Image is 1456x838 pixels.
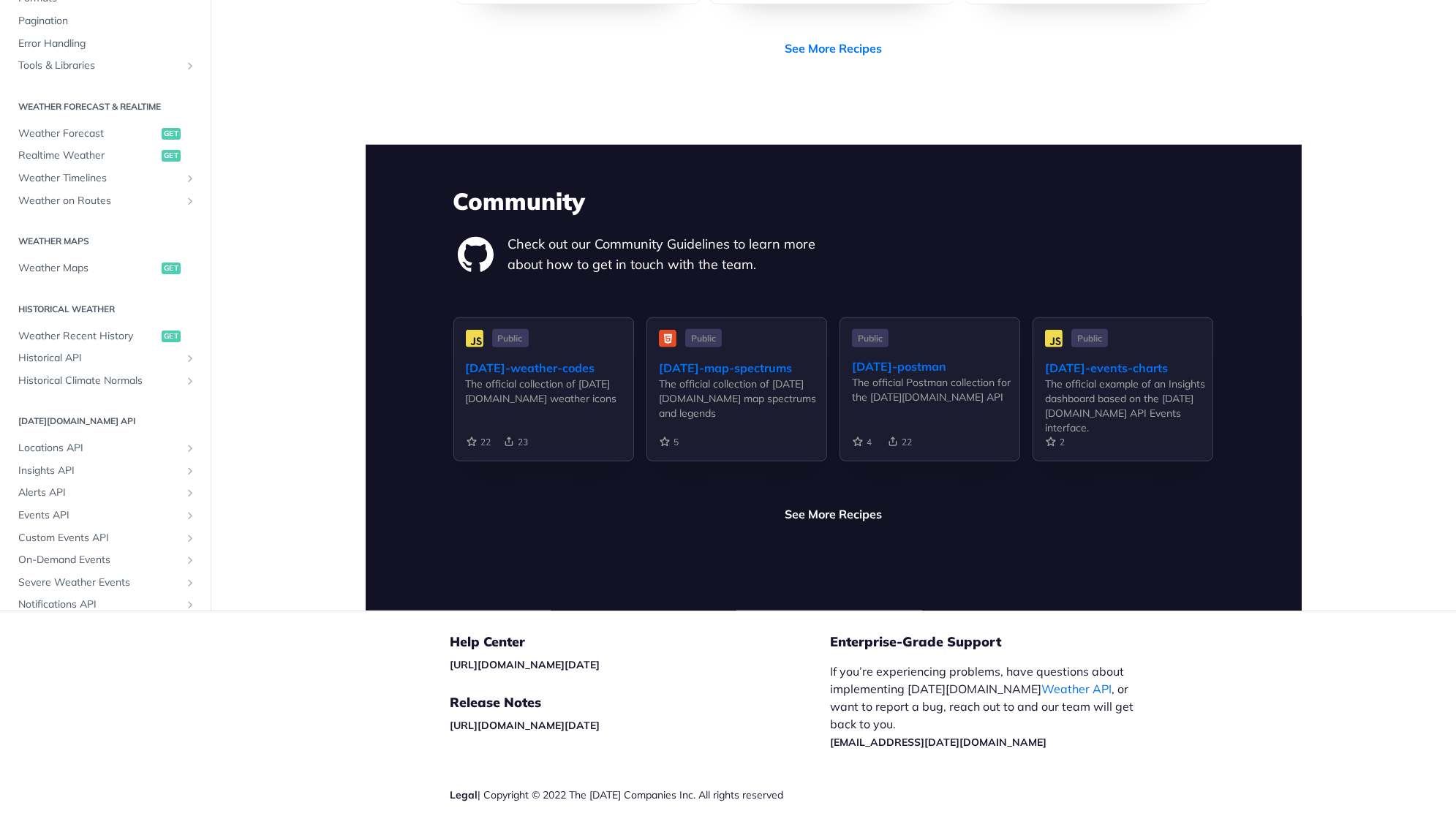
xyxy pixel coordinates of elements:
[11,549,200,571] a: On-Demand EventsShow subpages for On-Demand Events
[1045,377,1212,435] div: The official example of an Insights dashboard based on the [DATE][DOMAIN_NAME] API Events interface.
[18,575,181,590] span: Severe Weather Events
[852,358,1019,375] div: [DATE]-postman
[11,482,200,504] a: Alerts APIShow subpages for Alerts API
[18,58,181,73] span: Tools & Libraries
[18,441,181,456] span: Locations API
[184,60,196,72] button: Show subpages for Tools & Libraries
[18,37,196,51] span: Error Handling
[184,532,196,544] button: Show subpages for Custom Events API
[453,185,1214,217] h3: Community
[450,788,831,802] div: | Copyright © 2022 The [DATE] Companies Inc. All rights reserved
[184,375,196,387] button: Show subpages for Historical Climate Normals
[18,531,181,546] span: Custom Events API
[785,39,882,57] a: See More Recipes
[18,597,181,612] span: Notifications API
[184,487,196,499] button: Show subpages for Alerts API
[11,415,200,428] h2: [DATE][DOMAIN_NAME] API
[184,577,196,589] button: Show subpages for Severe Weather Events
[11,257,200,279] a: Weather Mapsget
[492,329,529,347] span: Public
[184,352,196,364] button: Show subpages for Historical API
[840,317,1020,485] a: Public [DATE]-postman The official Postman collection for the [DATE][DOMAIN_NAME] API
[162,263,181,274] span: get
[11,145,200,167] a: Realtime Weatherget
[11,167,200,189] a: Weather TimelinesShow subpages for Weather Timelines
[11,460,200,482] a: Insights APIShow subpages for Insights API
[11,189,200,211] a: Weather on RoutesShow subpages for Weather on Routes
[162,150,181,162] span: get
[162,330,181,341] span: get
[450,719,600,732] a: [URL][DOMAIN_NAME][DATE]
[18,486,181,500] span: Alerts API
[1045,359,1212,377] div: [DATE]-events-charts
[659,359,826,377] div: [DATE]-map-spectrums
[11,100,200,113] h2: Weather Forecast & realtime
[646,317,827,485] a: Public [DATE]-map-spectrums The official collection of [DATE][DOMAIN_NAME] map spectrums and legends
[162,128,181,140] span: get
[184,173,196,184] button: Show subpages for Weather Timelines
[1042,682,1112,696] a: Weather API
[18,464,181,478] span: Insights API
[453,317,634,485] a: Public [DATE]-weather-codes The official collection of [DATE][DOMAIN_NAME] weather icons
[852,329,889,347] span: Public
[831,633,1173,651] h5: Enterprise-Grade Support
[18,193,181,208] span: Weather on Routes
[11,33,200,55] a: Error Handling
[450,788,478,801] a: Legal
[184,465,196,477] button: Show subpages for Insights API
[11,347,200,369] a: Historical APIShow subpages for Historical API
[18,328,158,343] span: Weather Recent History
[18,351,181,366] span: Historical API
[11,594,200,616] a: Notifications APIShow subpages for Notifications API
[466,377,633,406] div: The official collection of [DATE][DOMAIN_NAME] weather icons
[831,663,1150,750] p: If you’re experiencing problems, have questions about implementing [DATE][DOMAIN_NAME] , or want ...
[18,171,181,186] span: Weather Timelines
[1033,317,1213,485] a: Public [DATE]-events-charts The official example of an Insights dashboard based on the [DATE][DOM...
[11,325,200,347] a: Weather Recent Historyget
[785,505,882,523] a: See More Recipes
[450,694,831,711] h5: Release Notes
[1071,329,1108,347] span: Public
[18,14,196,29] span: Pagination
[18,127,158,141] span: Weather Forecast
[184,554,196,566] button: Show subpages for On-Demand Events
[11,123,200,145] a: Weather Forecastget
[18,148,158,163] span: Realtime Weather
[11,235,200,248] h2: Weather Maps
[466,359,633,377] div: [DATE]-weather-codes
[508,234,834,275] p: Check out our Community Guidelines to learn more about how to get in touch with the team.
[11,572,200,594] a: Severe Weather EventsShow subpages for Severe Weather Events
[184,442,196,454] button: Show subpages for Locations API
[184,195,196,206] button: Show subpages for Weather on Routes
[184,510,196,521] button: Show subpages for Events API
[450,633,831,651] h5: Help Center
[11,302,200,315] h2: Historical Weather
[18,261,158,276] span: Weather Maps
[18,508,181,523] span: Events API
[11,55,200,77] a: Tools & LibrariesShow subpages for Tools & Libraries
[18,553,181,567] span: On-Demand Events
[685,329,722,347] span: Public
[450,658,600,671] a: [URL][DOMAIN_NAME][DATE]
[18,374,181,388] span: Historical Climate Normals
[11,370,200,392] a: Historical Climate NormalsShow subpages for Historical Climate Normals
[11,437,200,459] a: Locations APIShow subpages for Locations API
[184,599,196,611] button: Show subpages for Notifications API
[11,505,200,526] a: Events APIShow subpages for Events API
[831,736,1047,749] a: [EMAIL_ADDRESS][DATE][DOMAIN_NAME]
[11,10,200,32] a: Pagination
[852,375,1019,404] div: The official Postman collection for the [DATE][DOMAIN_NAME] API
[659,377,826,420] div: The official collection of [DATE][DOMAIN_NAME] map spectrums and legends
[11,527,200,549] a: Custom Events APIShow subpages for Custom Events API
